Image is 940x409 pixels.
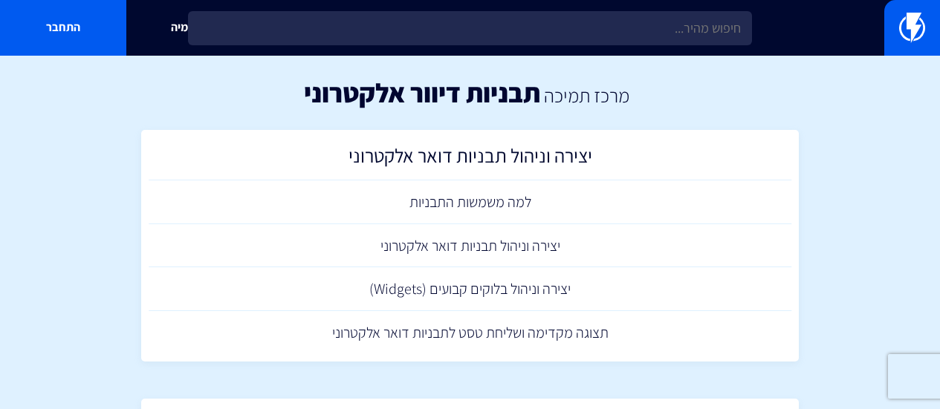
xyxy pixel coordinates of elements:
a: מרכז תמיכה [544,82,629,108]
a: יצירה וניהול תבניות דואר אלקטרוני [149,137,792,181]
h1: תבניות דיוור אלקטרוני [304,78,540,108]
a: יצירה וניהול תבניות דואר אלקטרוני [149,224,792,268]
a: למה משמשות התבניות [149,180,792,224]
a: תצוגה מקדימה ושליחת טסט לתבניות דואר אלקטרוני [149,311,792,355]
h2: יצירה וניהול תבניות דואר אלקטרוני [156,145,785,174]
input: חיפוש מהיר... [188,11,752,45]
a: יצירה וניהול בלוקים קבועים (Widgets) [149,267,792,311]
